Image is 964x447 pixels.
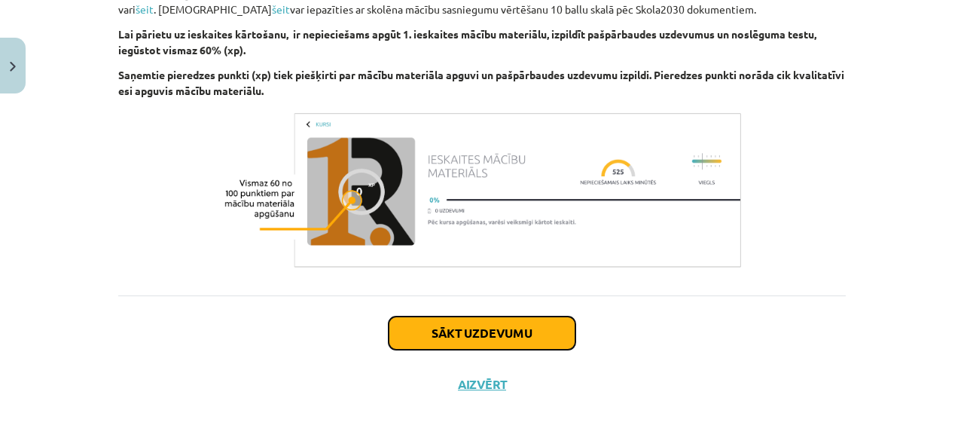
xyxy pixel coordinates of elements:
[10,62,16,72] img: icon-close-lesson-0947bae3869378f0d4975bcd49f059093ad1ed9edebbc8119c70593378902aed.svg
[272,2,290,16] a: šeit
[118,68,844,97] b: Saņemtie pieredzes punkti (xp) tiek piešķirti par mācību materiāla apguvi un pašpārbaudes uzdevum...
[453,377,511,392] button: Aizvērt
[118,27,816,57] b: Lai pārietu uz ieskaites kārtošanu, ir nepieciešams apgūt 1. ieskaites mācību materiālu, izpildīt...
[389,317,575,350] button: Sākt uzdevumu
[136,2,154,16] a: šeit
